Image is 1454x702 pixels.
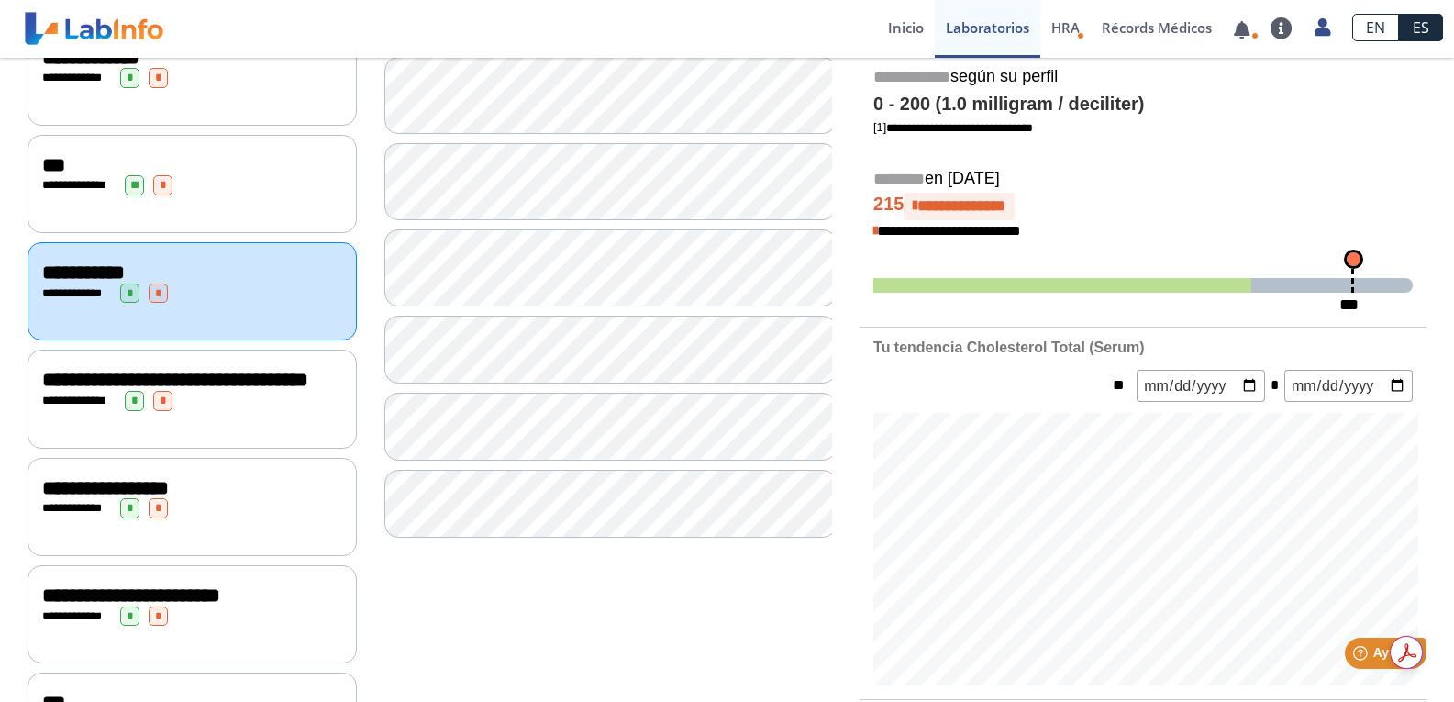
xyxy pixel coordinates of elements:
iframe: Help widget launcher [1291,630,1434,682]
h5: según su perfil [873,67,1413,88]
a: ES [1399,14,1443,41]
b: Tu tendencia Cholesterol Total (Serum) [873,340,1144,355]
input: mm/dd/yyyy [1284,370,1413,402]
input: mm/dd/yyyy [1137,370,1265,402]
h4: 0 - 200 (1.0 milligram / deciliter) [873,94,1413,116]
a: [1] [873,120,1033,134]
h4: 215 [873,193,1413,220]
span: HRA [1051,18,1080,37]
a: EN [1352,14,1399,41]
h5: en [DATE] [873,169,1413,190]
